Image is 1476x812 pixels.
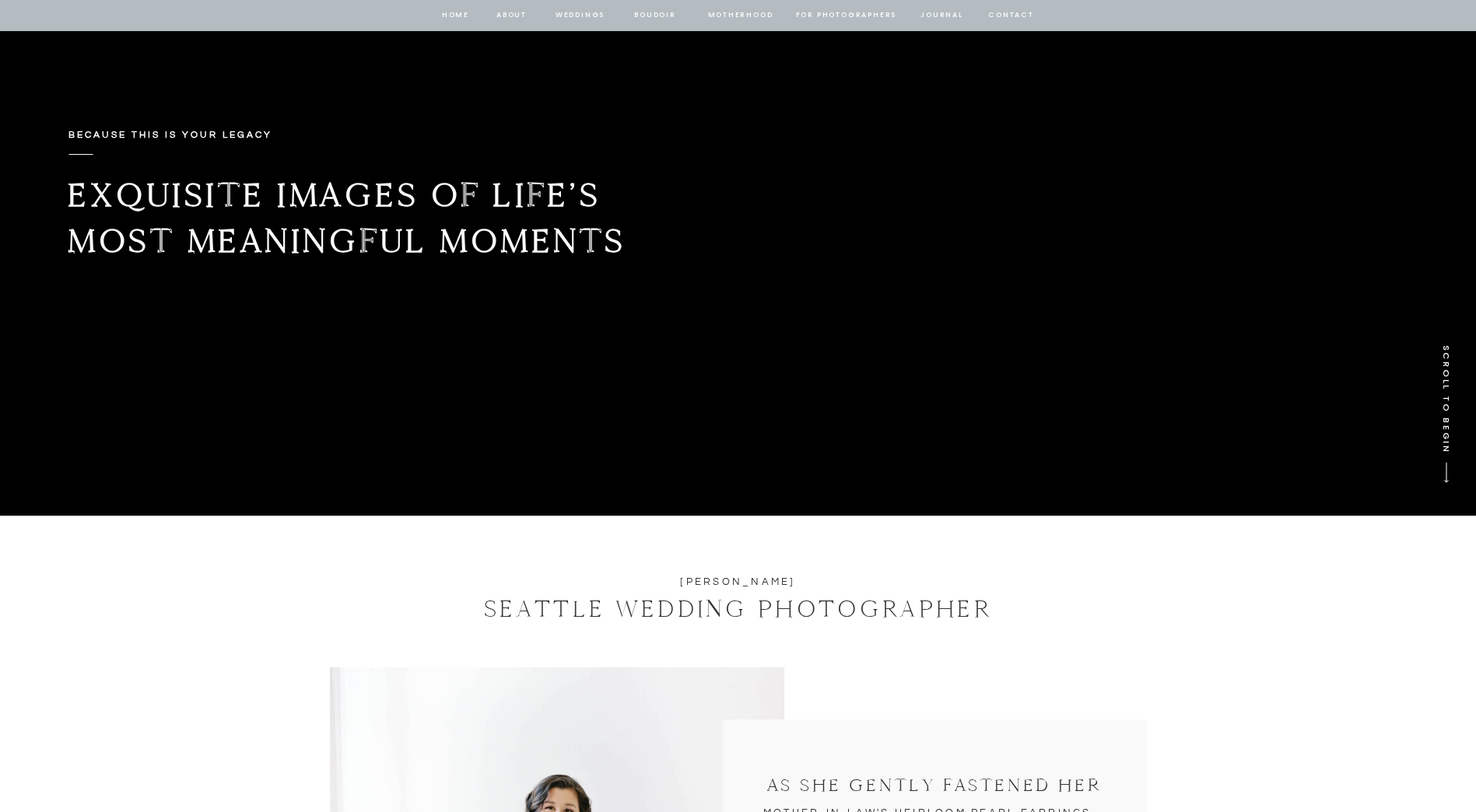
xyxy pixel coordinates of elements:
[708,9,773,23] a: Motherhood
[796,9,897,23] a: for photographers
[441,9,471,23] a: home
[1435,345,1453,477] p: SCROLL TO BEGIN
[435,590,1042,627] h1: SEATTLE WEDDING PHOTOGRAPHER
[68,174,626,261] b: Exquisite images of life’s most meaningful moments
[68,130,272,140] b: Because this is your legacy
[496,9,528,23] a: about
[633,9,678,23] a: BOUDOIR
[590,573,887,590] h2: [PERSON_NAME]
[554,9,607,23] a: Weddings
[987,9,1036,23] a: contact
[918,9,966,23] a: journal
[756,773,1113,800] p: As she Gently Fastened Her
